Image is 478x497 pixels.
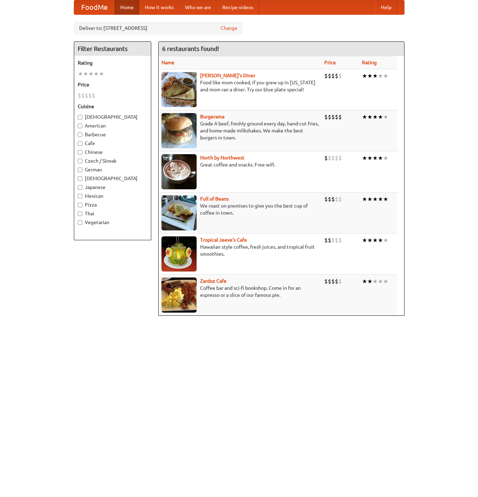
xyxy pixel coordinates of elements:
[78,92,81,99] li: $
[78,132,82,137] input: Barbecue
[383,277,388,285] li: ★
[338,113,342,121] li: $
[328,154,331,162] li: $
[335,195,338,203] li: $
[338,154,342,162] li: $
[78,140,147,147] label: Cafe
[161,195,197,230] img: beans.jpg
[78,175,147,182] label: [DEMOGRAPHIC_DATA]
[200,73,255,78] a: [PERSON_NAME]'s Diner
[331,277,335,285] li: $
[378,113,383,121] li: ★
[78,150,82,155] input: Chinese
[378,277,383,285] li: ★
[362,236,367,244] li: ★
[78,219,147,226] label: Vegetarian
[372,236,378,244] li: ★
[78,113,147,120] label: [DEMOGRAPHIC_DATA]
[338,277,342,285] li: $
[367,195,372,203] li: ★
[362,113,367,121] li: ★
[161,72,197,107] img: sallys.jpg
[78,103,147,110] h5: Cuisine
[161,79,319,93] p: Food like mom cooked, if you grew up in [US_STATE] and mom ran a diner. Try our blue plate special!
[372,154,378,162] li: ★
[94,70,99,78] li: ★
[78,192,147,200] label: Mexican
[139,0,179,14] a: How it works
[78,122,147,129] label: American
[324,72,328,80] li: $
[372,72,378,80] li: ★
[383,113,388,121] li: ★
[324,154,328,162] li: $
[367,277,372,285] li: ★
[161,154,197,189] img: north.jpg
[78,124,82,128] input: American
[328,195,331,203] li: $
[328,236,331,244] li: $
[78,131,147,138] label: Barbecue
[375,0,397,14] a: Help
[338,236,342,244] li: $
[78,176,82,181] input: [DEMOGRAPHIC_DATA]
[362,72,367,80] li: ★
[83,70,88,78] li: ★
[335,277,338,285] li: $
[372,277,378,285] li: ★
[78,166,147,173] label: German
[161,202,319,216] p: We roast on premises to give you the best cup of coffee in town.
[200,237,247,243] a: Tropical Jeeve's Cafe
[383,195,388,203] li: ★
[85,92,88,99] li: $
[217,0,259,14] a: Recipe videos
[161,120,319,141] p: Grade A beef, freshly ground every day, hand-cut fries, and home-made milkshakes. We make the bes...
[324,113,328,121] li: $
[81,92,85,99] li: $
[161,60,174,65] a: Name
[383,72,388,80] li: ★
[78,115,82,119] input: [DEMOGRAPHIC_DATA]
[161,243,319,257] p: Hawaiian style coffee, fresh juices, and tropical fruit smoothies.
[331,236,335,244] li: $
[335,72,338,80] li: $
[383,236,388,244] li: ★
[367,72,372,80] li: ★
[88,92,92,99] li: $
[161,277,197,313] img: zardoz.jpg
[92,92,95,99] li: $
[324,195,328,203] li: $
[378,72,383,80] li: ★
[200,114,224,119] a: Burgerama
[328,113,331,121] li: $
[78,59,147,66] h5: Rating
[78,211,82,216] input: Thai
[161,113,197,148] img: burgerama.jpg
[99,70,104,78] li: ★
[331,195,335,203] li: $
[200,196,229,202] a: Full of Beans
[328,72,331,80] li: $
[324,236,328,244] li: $
[78,185,82,190] input: Japanese
[78,141,82,146] input: Cafe
[78,210,147,217] label: Thai
[335,154,338,162] li: $
[331,113,335,121] li: $
[78,157,147,164] label: Czech / Slovak
[78,220,82,225] input: Vegetarian
[78,168,82,172] input: German
[221,25,237,32] a: Change
[331,154,335,162] li: $
[372,195,378,203] li: ★
[162,45,219,52] ng-pluralize: 6 restaurants found!
[179,0,217,14] a: Who we are
[74,0,115,14] a: FoodMe
[378,236,383,244] li: ★
[200,278,227,284] a: Zardoz Cafe
[74,42,151,56] h4: Filter Restaurants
